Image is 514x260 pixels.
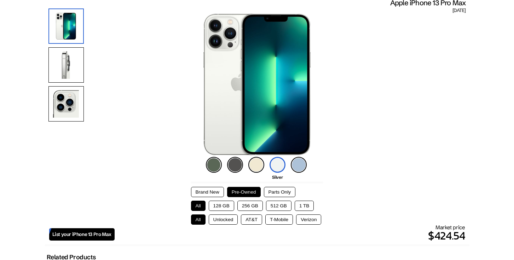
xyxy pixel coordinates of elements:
a: List your iPhone 13 Pro Max [49,228,115,241]
img: Camera [48,86,84,122]
img: alpine-green-icon [206,157,222,173]
img: sierra-blue-icon [291,157,307,173]
button: Parts Only [264,187,295,197]
button: Verizon [296,214,321,225]
button: Pre-Owned [227,187,261,197]
img: graphite-icon [227,157,243,173]
p: $424.54 [115,227,465,244]
img: silver-icon [270,157,285,173]
img: Side [48,47,84,83]
button: 256 GB [237,201,263,211]
span: [DATE] [452,7,466,14]
div: Market price [115,224,465,244]
img: gold-icon [248,157,264,173]
button: Brand New [191,187,224,197]
button: AT&T [241,214,262,225]
button: 128 GB [209,201,234,211]
button: T-Mobile [265,214,293,225]
button: 512 GB [266,201,291,211]
button: 1 TB [295,201,314,211]
button: Unlocked [209,214,238,225]
img: iPhone 13 Pro Max [203,14,311,155]
button: All [191,214,206,225]
button: All [191,201,206,211]
img: iPhone 13 Pro Max [48,8,84,44]
span: List your iPhone 13 Pro Max [52,231,111,237]
span: Silver [272,175,283,180]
